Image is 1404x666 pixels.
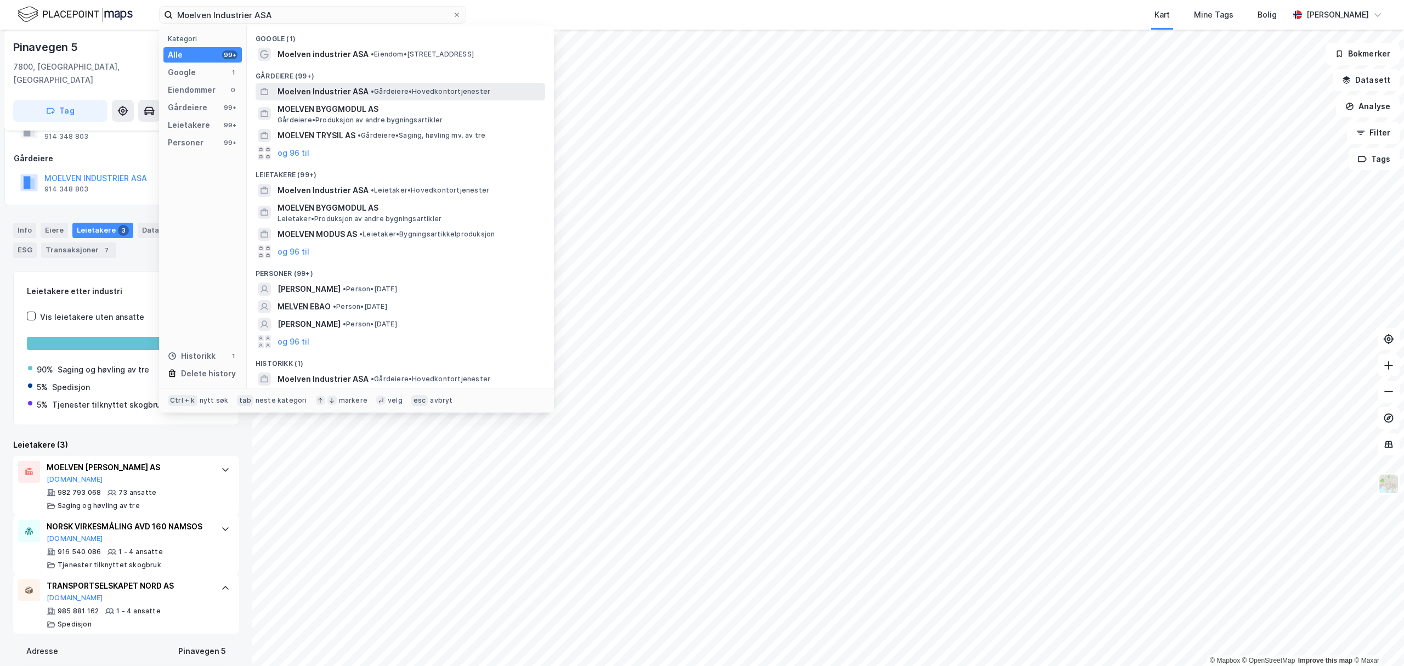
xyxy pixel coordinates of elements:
[168,395,197,406] div: Ctrl + k
[72,223,133,238] div: Leietakere
[168,136,203,149] div: Personer
[222,50,237,59] div: 99+
[118,488,156,497] div: 73 ansatte
[47,534,103,543] button: [DOMAIN_NAME]
[343,320,346,328] span: •
[371,87,374,95] span: •
[168,349,216,363] div: Historikk
[1306,8,1369,21] div: [PERSON_NAME]
[58,620,92,629] div: Spedisjon
[47,594,103,602] button: [DOMAIN_NAME]
[278,129,355,142] span: MOELVEN TRYSIL AS
[339,396,367,405] div: markere
[41,242,116,258] div: Transaksjoner
[278,215,441,223] span: Leietaker • Produksjon av andre bygningsartikler
[58,488,101,497] div: 982 793 068
[430,396,452,405] div: avbryt
[256,396,307,405] div: neste kategori
[247,351,554,370] div: Historikk (1)
[359,230,363,238] span: •
[229,86,237,94] div: 0
[200,396,229,405] div: nytt søk
[14,152,239,165] div: Gårdeiere
[388,396,403,405] div: velg
[168,66,196,79] div: Google
[1378,473,1399,494] img: Z
[44,185,88,194] div: 914 348 803
[1349,148,1400,170] button: Tags
[278,201,541,215] span: MOELVEN BYGGMODUL AS
[229,68,237,77] div: 1
[58,501,140,510] div: Saging og høvling av tre
[173,7,452,23] input: Søk på adresse, matrikkel, gårdeiere, leietakere eller personer
[278,372,369,386] span: Moelven Industrier ASA
[278,283,341,296] span: [PERSON_NAME]
[359,230,495,239] span: Leietaker • Bygningsartikkelproduksjon
[343,320,397,329] span: Person • [DATE]
[371,186,489,195] span: Leietaker • Hovedkontortjenester
[411,395,428,406] div: esc
[168,48,183,61] div: Alle
[52,398,165,411] div: Tjenester tilknyttet skogbruk
[37,381,48,394] div: 5%
[13,242,37,258] div: ESG
[237,395,253,406] div: tab
[37,398,48,411] div: 5%
[333,302,387,311] span: Person • [DATE]
[138,223,179,238] div: Datasett
[116,607,161,616] div: 1 - 4 ansatte
[371,375,490,383] span: Gårdeiere • Hovedkontortjenester
[278,335,309,348] button: og 96 til
[47,461,210,474] div: MOELVEN [PERSON_NAME] AS
[168,35,242,43] div: Kategori
[13,38,80,56] div: Pinavegen 5
[58,363,149,376] div: Saging og høvling av tre
[278,146,309,160] button: og 96 til
[358,131,485,140] span: Gårdeiere • Saging, høvling mv. av tre
[222,138,237,147] div: 99+
[247,26,554,46] div: Google (1)
[40,311,144,324] div: Vis leietakere uten ansatte
[1154,8,1170,21] div: Kart
[47,579,210,592] div: TRANSPORTSELSKAPET NORD AS
[1258,8,1277,21] div: Bolig
[371,375,374,383] span: •
[371,50,474,59] span: Eiendom • [STREET_ADDRESS]
[247,162,554,182] div: Leietakere (99+)
[18,5,133,24] img: logo.f888ab2527a4732fd821a326f86c7f29.svg
[1349,613,1404,666] div: Kontrollprogram for chat
[13,438,239,451] div: Leietakere (3)
[41,223,68,238] div: Eiere
[1298,657,1352,664] a: Improve this map
[222,121,237,129] div: 99+
[1349,613,1404,666] iframe: Chat Widget
[247,261,554,280] div: Personer (99+)
[1347,122,1400,144] button: Filter
[278,184,369,197] span: Moelven Industrier ASA
[181,367,236,380] div: Delete history
[278,300,331,313] span: MELVEN EBAO
[278,85,369,98] span: Moelven Industrier ASA
[101,245,112,256] div: 7
[278,103,541,116] span: MOELVEN BYGGMODUL AS
[168,101,207,114] div: Gårdeiere
[13,100,107,122] button: Tag
[168,118,210,132] div: Leietakere
[1194,8,1233,21] div: Mine Tags
[44,132,88,141] div: 914 348 803
[26,645,58,658] div: Adresse
[278,48,369,61] span: Moelven industrier ASA
[371,87,490,96] span: Gårdeiere • Hovedkontortjenester
[343,285,346,293] span: •
[13,60,180,87] div: 7800, [GEOGRAPHIC_DATA], [GEOGRAPHIC_DATA]
[168,83,216,97] div: Eiendommer
[278,245,309,258] button: og 96 til
[1210,657,1240,664] a: Mapbox
[247,63,554,83] div: Gårdeiere (99+)
[118,548,163,556] div: 1 - 4 ansatte
[358,131,361,139] span: •
[37,363,53,376] div: 90%
[371,186,374,194] span: •
[1336,95,1400,117] button: Analyse
[27,285,225,298] div: Leietakere etter industri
